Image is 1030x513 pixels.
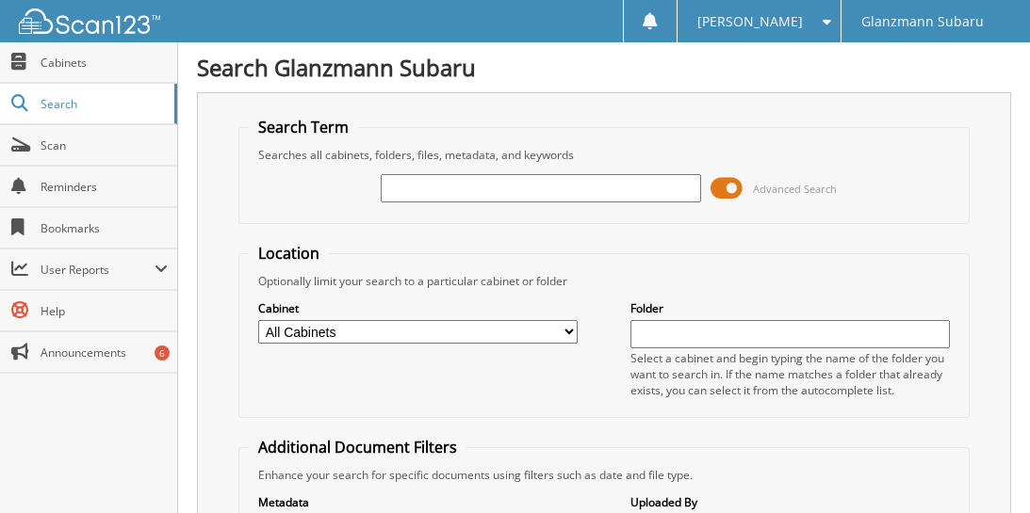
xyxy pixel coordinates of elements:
[41,179,168,195] span: Reminders
[249,147,959,163] div: Searches all cabinets, folders, files, metadata, and keywords
[630,494,950,510] label: Uploaded By
[19,8,160,34] img: scan123-logo-white.svg
[697,16,803,27] span: [PERSON_NAME]
[249,467,959,483] div: Enhance your search for specific documents using filters such as date and file type.
[41,220,168,236] span: Bookmarks
[258,494,578,510] label: Metadata
[41,96,165,112] span: Search
[41,303,168,319] span: Help
[249,117,358,137] legend: Search Term
[155,345,170,361] div: 6
[861,16,984,27] span: Glanzmann Subaru
[630,300,950,316] label: Folder
[936,423,1030,513] iframe: Chat Widget
[753,182,837,196] span: Advanced Search
[249,243,329,264] legend: Location
[41,137,168,153] span: Scan
[258,300,578,316] label: Cabinet
[41,262,155,278] span: User Reports
[41,345,168,361] span: Announcements
[197,52,1011,83] h1: Search Glanzmann Subaru
[249,437,466,457] legend: Additional Document Filters
[249,273,959,289] div: Optionally limit your search to a particular cabinet or folder
[630,350,950,398] div: Select a cabinet and begin typing the name of the folder you want to search in. If the name match...
[41,55,168,71] span: Cabinets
